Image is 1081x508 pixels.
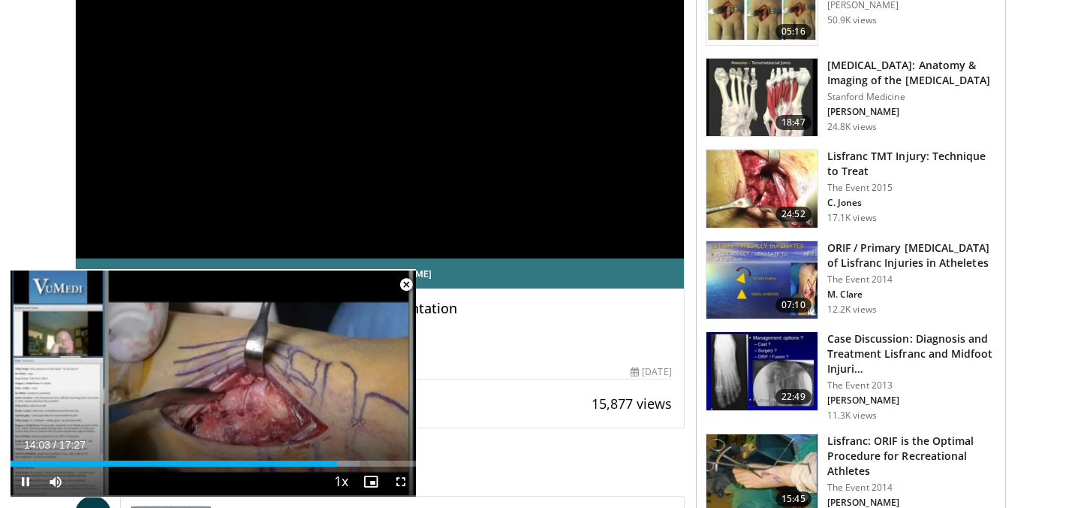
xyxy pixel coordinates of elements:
p: Stanford Medicine [827,91,996,103]
p: C. Jones [827,197,996,209]
div: Progress Bar [11,461,416,467]
p: 17.1K views [827,212,877,224]
span: 24:52 [775,207,812,222]
button: Enable picture-in-picture mode [356,467,386,497]
div: [DATE] [631,365,671,379]
img: 9VMYaPmPCVvj9dCH4xMDoxOjBrO-I4W8.150x105_q85_crop-smart_upscale.jpg [706,332,818,410]
p: 11.3K views [827,410,877,422]
span: 22:49 [775,389,812,404]
span: 15,877 views [592,395,672,413]
button: Mute [41,467,71,497]
p: M. Clare [827,289,996,301]
p: 24.8K views [827,121,877,133]
button: Fullscreen [386,467,416,497]
img: 04a586da-fa4e-4ad2-b9fa-91610906b0d2.150x105_q85_crop-smart_upscale.jpg [706,241,818,319]
a: 22:49 Case Discussion: Diagnosis and Treatment Lisfranc and Midfoot Injuri… The Event 2013 [PERSO... [706,331,996,422]
a: 18:47 [MEDICAL_DATA]: Anatomy & Imaging of the [MEDICAL_DATA] Stanford Medicine [PERSON_NAME] 24.... [706,58,996,138]
span: 18:47 [775,115,812,130]
h3: Case Discussion: Diagnosis and Treatment Lisfranc and Midfoot Injuri… [827,331,996,376]
h3: ORIF / Primary [MEDICAL_DATA] of Lisfranc Injuries in Atheletes [827,240,996,271]
span: 17:27 [59,439,86,451]
button: Playback Rate [326,467,356,497]
span: 07:10 [775,298,812,313]
p: The Event 2015 [827,182,996,194]
button: Close [391,269,421,301]
a: 07:10 ORIF / Primary [MEDICAL_DATA] of Lisfranc Injuries in Atheletes The Event 2014 M. Clare 12.... [706,240,996,320]
img: 184956fa-8010-450c-ab61-b39d3b62f7e2.150x105_q85_crop-smart_upscale.jpg [706,150,818,228]
p: 50.9K views [827,14,877,26]
span: / [53,439,56,451]
p: 12.2K views [827,304,877,316]
p: [PERSON_NAME] [827,395,996,407]
p: [PERSON_NAME] [827,106,996,118]
p: The Event 2014 [827,274,996,286]
a: Email [PERSON_NAME] [76,259,684,289]
h3: [MEDICAL_DATA]: Anatomy & Imaging of the [MEDICAL_DATA] [827,58,996,88]
span: 14:03 [24,439,50,451]
a: 24:52 Lisfranc TMT Injury: Technique to Treat The Event 2015 C. Jones 17.1K views [706,149,996,228]
p: The Event 2014 [827,482,996,494]
img: cf38df8d-9b01-422e-ad42-3a0389097cd5.150x105_q85_crop-smart_upscale.jpg [706,59,818,137]
p: The Event 2013 [827,379,996,392]
button: Pause [11,467,41,497]
h3: Lisfranc: ORIF is the Optimal Procedure for Recreational Athletes [827,434,996,479]
span: 15:45 [775,491,812,506]
h3: Lisfranc TMT Injury: Technique to Treat [827,149,996,179]
span: 05:16 [775,24,812,39]
video-js: Video Player [11,269,416,497]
